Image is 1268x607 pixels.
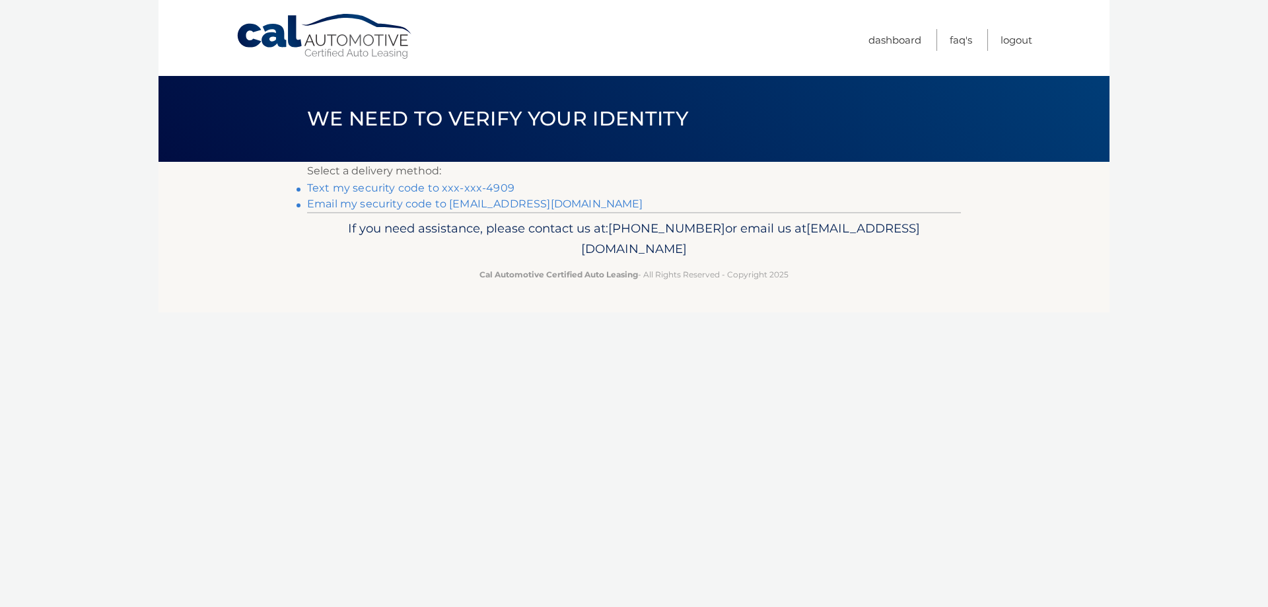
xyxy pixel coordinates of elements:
a: Dashboard [868,29,921,51]
a: FAQ's [950,29,972,51]
a: Email my security code to [EMAIL_ADDRESS][DOMAIN_NAME] [307,197,643,210]
span: [PHONE_NUMBER] [608,221,725,236]
a: Cal Automotive [236,13,414,60]
a: Logout [1001,29,1032,51]
span: We need to verify your identity [307,106,688,131]
strong: Cal Automotive Certified Auto Leasing [479,269,638,279]
p: - All Rights Reserved - Copyright 2025 [316,268,952,281]
a: Text my security code to xxx-xxx-4909 [307,182,514,194]
p: If you need assistance, please contact us at: or email us at [316,218,952,260]
p: Select a delivery method: [307,162,961,180]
